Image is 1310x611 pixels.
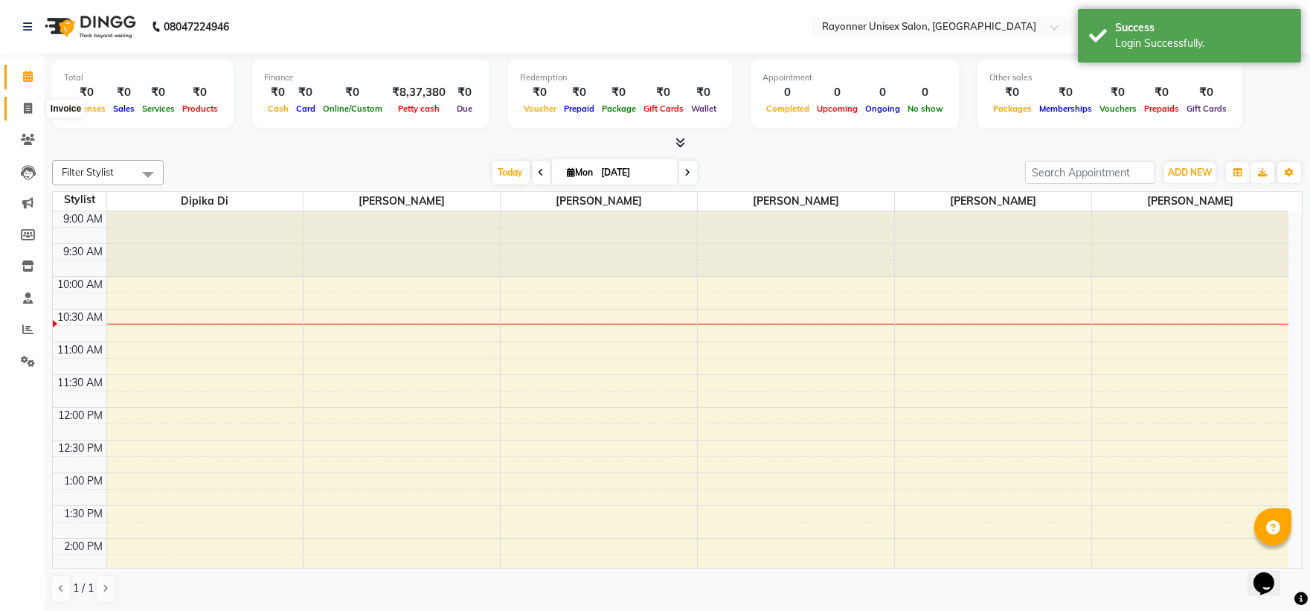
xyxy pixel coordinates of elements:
div: ₹8,37,380 [386,84,452,101]
span: Packages [989,103,1036,114]
div: ₹0 [64,84,109,101]
span: Ongoing [861,103,904,114]
div: ₹0 [179,84,222,101]
div: 11:00 AM [55,342,106,358]
div: ₹0 [1140,84,1183,101]
span: Cash [264,103,292,114]
div: 9:00 AM [61,211,106,227]
span: Vouchers [1096,103,1140,114]
div: Other sales [989,71,1230,84]
div: 12:00 PM [56,408,106,423]
div: ₹0 [319,84,386,101]
div: Success [1115,20,1290,36]
div: ₹0 [640,84,687,101]
div: 10:30 AM [55,310,106,325]
span: [PERSON_NAME] [304,192,500,211]
div: 11:30 AM [55,375,106,391]
span: [PERSON_NAME] [895,192,1091,211]
div: Stylist [53,192,106,208]
img: logo [38,6,140,48]
div: ₹0 [109,84,138,101]
span: Mon [564,167,597,178]
div: ₹0 [264,84,292,101]
b: 08047224946 [164,6,229,48]
div: ₹0 [520,84,560,101]
span: Prepaid [560,103,598,114]
span: Products [179,103,222,114]
span: Prepaids [1140,103,1183,114]
input: 2025-09-01 [597,161,672,184]
input: Search Appointment [1025,161,1155,184]
span: Gift Cards [640,103,687,114]
span: Dipika Di [107,192,304,211]
div: ₹0 [560,84,598,101]
span: Wallet [687,103,720,114]
div: ₹0 [598,84,640,101]
div: 0 [813,84,861,101]
span: Sales [109,103,138,114]
span: Today [492,161,530,184]
span: [PERSON_NAME] [1092,192,1288,211]
span: [PERSON_NAME] [501,192,697,211]
div: Invoice [47,100,85,118]
div: ₹0 [292,84,319,101]
span: Online/Custom [319,103,386,114]
button: ADD NEW [1164,162,1216,183]
div: Login Successfully. [1115,36,1290,51]
div: ₹0 [1036,84,1096,101]
span: Package [598,103,640,114]
div: ₹0 [452,84,478,101]
span: Voucher [520,103,560,114]
div: 12:30 PM [56,441,106,456]
span: Memberships [1036,103,1096,114]
div: Total [64,71,222,84]
div: 0 [861,84,904,101]
div: 9:30 AM [61,244,106,260]
div: 1:30 PM [62,506,106,522]
span: Upcoming [813,103,861,114]
div: ₹0 [1096,84,1140,101]
span: [PERSON_NAME] [698,192,894,211]
span: Gift Cards [1183,103,1230,114]
span: Services [138,103,179,114]
div: 0 [904,84,947,101]
span: ADD NEW [1168,167,1212,178]
div: ₹0 [1183,84,1230,101]
div: ₹0 [687,84,720,101]
div: 2:00 PM [62,539,106,554]
span: Card [292,103,319,114]
div: 1:00 PM [62,473,106,489]
span: 1 / 1 [73,580,94,596]
span: Completed [762,103,813,114]
div: ₹0 [138,84,179,101]
div: 10:00 AM [55,277,106,292]
div: Redemption [520,71,720,84]
span: Due [453,103,476,114]
span: Filter Stylist [62,166,114,178]
div: Appointment [762,71,947,84]
div: Finance [264,71,478,84]
div: ₹0 [989,84,1036,101]
div: 0 [762,84,813,101]
span: No show [904,103,947,114]
iframe: chat widget [1248,551,1295,596]
span: Petty cash [394,103,443,114]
